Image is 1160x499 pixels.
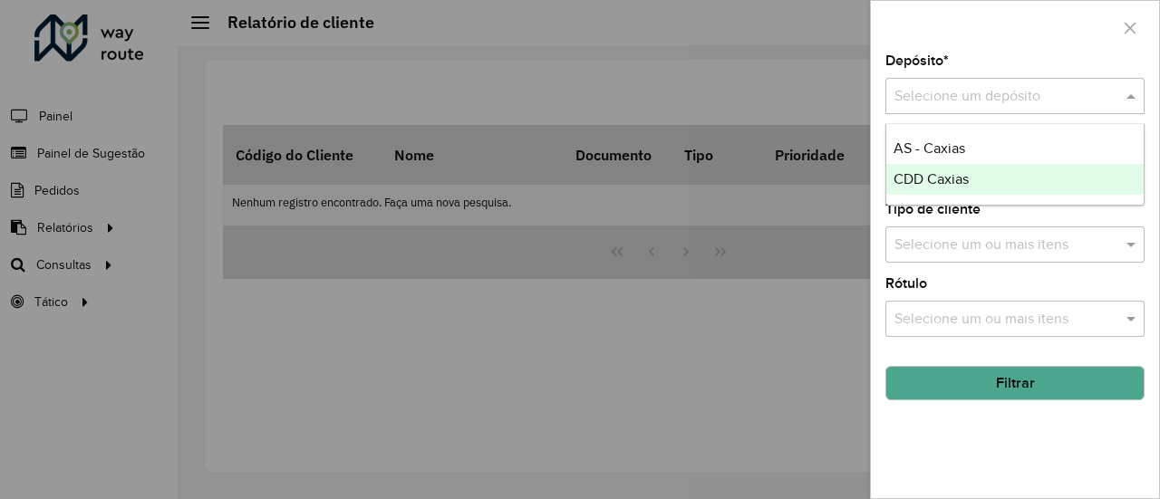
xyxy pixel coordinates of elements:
[885,123,1145,206] ng-dropdown-panel: Options list
[885,50,949,72] label: Depósito
[894,171,969,187] span: CDD Caxias
[885,273,927,294] label: Rótulo
[885,366,1145,400] button: Filtrar
[885,198,981,220] label: Tipo de cliente
[894,140,965,156] span: AS - Caxias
